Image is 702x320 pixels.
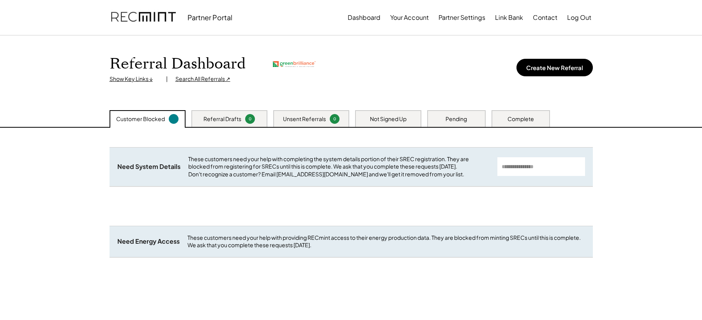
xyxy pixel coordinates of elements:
[187,13,232,22] div: Partner Portal
[567,10,591,25] button: Log Out
[203,115,241,123] div: Referral Drafts
[166,75,168,83] div: |
[117,163,180,171] div: Need System Details
[283,115,326,123] div: Unsent Referrals
[370,115,407,123] div: Not Signed Up
[331,116,338,122] div: 0
[439,10,485,25] button: Partner Settings
[187,234,585,249] div: These customers need your help with providing RECmint access to their energy production data. The...
[446,115,467,123] div: Pending
[110,55,246,73] h1: Referral Dashboard
[188,155,490,178] div: These customers need your help with completing the system details portion of their SREC registrat...
[495,10,523,25] button: Link Bank
[273,61,316,67] img: greenbrilliance.png
[175,75,230,83] div: Search All Referrals ↗
[516,59,593,76] button: Create New Referral
[117,237,180,246] div: Need Energy Access
[348,10,380,25] button: Dashboard
[116,115,165,123] div: Customer Blocked
[390,10,429,25] button: Your Account
[246,116,254,122] div: 0
[110,75,158,83] div: Show Key Links ↓
[507,115,534,123] div: Complete
[111,4,176,31] img: recmint-logotype%403x.png
[533,10,557,25] button: Contact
